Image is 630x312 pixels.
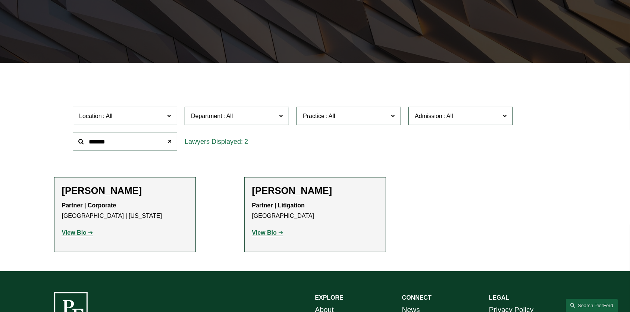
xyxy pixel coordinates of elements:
[252,185,378,197] h2: [PERSON_NAME]
[415,113,442,119] span: Admission
[402,294,432,301] strong: CONNECT
[252,200,378,222] p: [GEOGRAPHIC_DATA]
[244,138,248,145] span: 2
[62,229,93,236] a: View Bio
[191,113,222,119] span: Department
[252,229,283,236] a: View Bio
[252,229,277,236] strong: View Bio
[303,113,325,119] span: Practice
[315,294,344,301] strong: EXPLORE
[62,200,188,222] p: [GEOGRAPHIC_DATA] | [US_STATE]
[79,113,102,119] span: Location
[62,185,188,197] h2: [PERSON_NAME]
[62,202,116,208] strong: Partner | Corporate
[252,202,305,208] strong: Partner | Litigation
[62,229,87,236] strong: View Bio
[489,294,509,301] strong: LEGAL
[566,299,618,312] a: Search this site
